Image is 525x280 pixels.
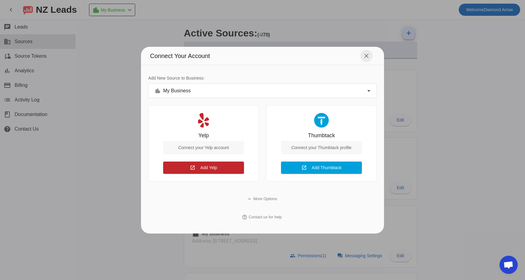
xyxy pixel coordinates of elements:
mat-icon: expand_more [247,196,252,202]
button: More Options [243,193,282,204]
mat-icon: open_in_new [190,165,195,170]
span: Contact us for help [249,214,282,220]
div: Open chat [499,256,518,274]
div: Connect your Thumbtack profile [281,141,362,154]
img: Yelp [196,113,211,128]
div: Thumbtack [308,132,335,138]
button: Add Yelp [163,162,244,174]
mat-icon: open_in_new [301,165,307,170]
button: Contact us for help [238,212,287,223]
mat-icon: location_city [155,88,161,94]
div: Yelp [198,132,209,138]
div: Connect your Yelp account [163,141,244,154]
mat-icon: close [363,52,370,60]
span: More Options [253,196,277,202]
span: Connect Your Account [150,51,210,61]
div: Add New Source to Business: [148,75,377,81]
span: Add Thumbtack [312,165,341,170]
button: Add Thumbtack [281,162,362,174]
span: Add Yelp [200,165,217,170]
img: Thumbtack [314,113,329,128]
mat-icon: help_outline [242,214,247,220]
span: My Business [163,87,191,94]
